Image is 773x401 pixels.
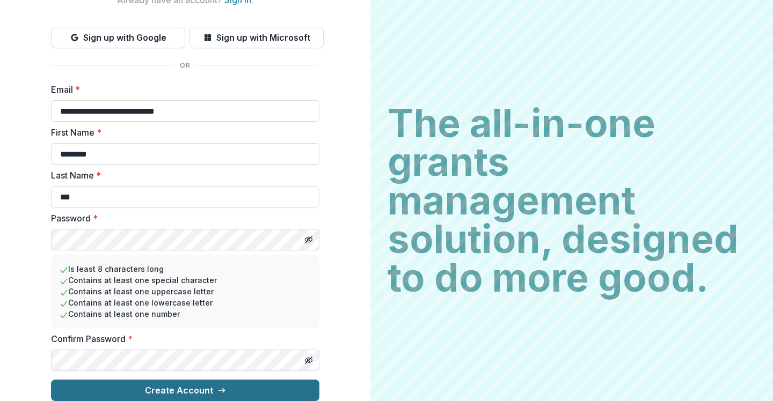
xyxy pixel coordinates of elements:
[60,263,311,274] li: Is least 8 characters long
[51,169,313,182] label: Last Name
[189,27,324,48] button: Sign up with Microsoft
[51,126,313,139] label: First Name
[60,297,311,308] li: Contains at least one lowercase letter
[51,27,185,48] button: Sign up with Google
[60,286,311,297] li: Contains at least one uppercase letter
[51,380,319,401] button: Create Account
[51,212,313,225] label: Password
[300,352,317,369] button: Toggle password visibility
[51,332,313,345] label: Confirm Password
[60,274,311,286] li: Contains at least one special character
[300,231,317,248] button: Toggle password visibility
[60,308,311,320] li: Contains at least one number
[51,83,313,96] label: Email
